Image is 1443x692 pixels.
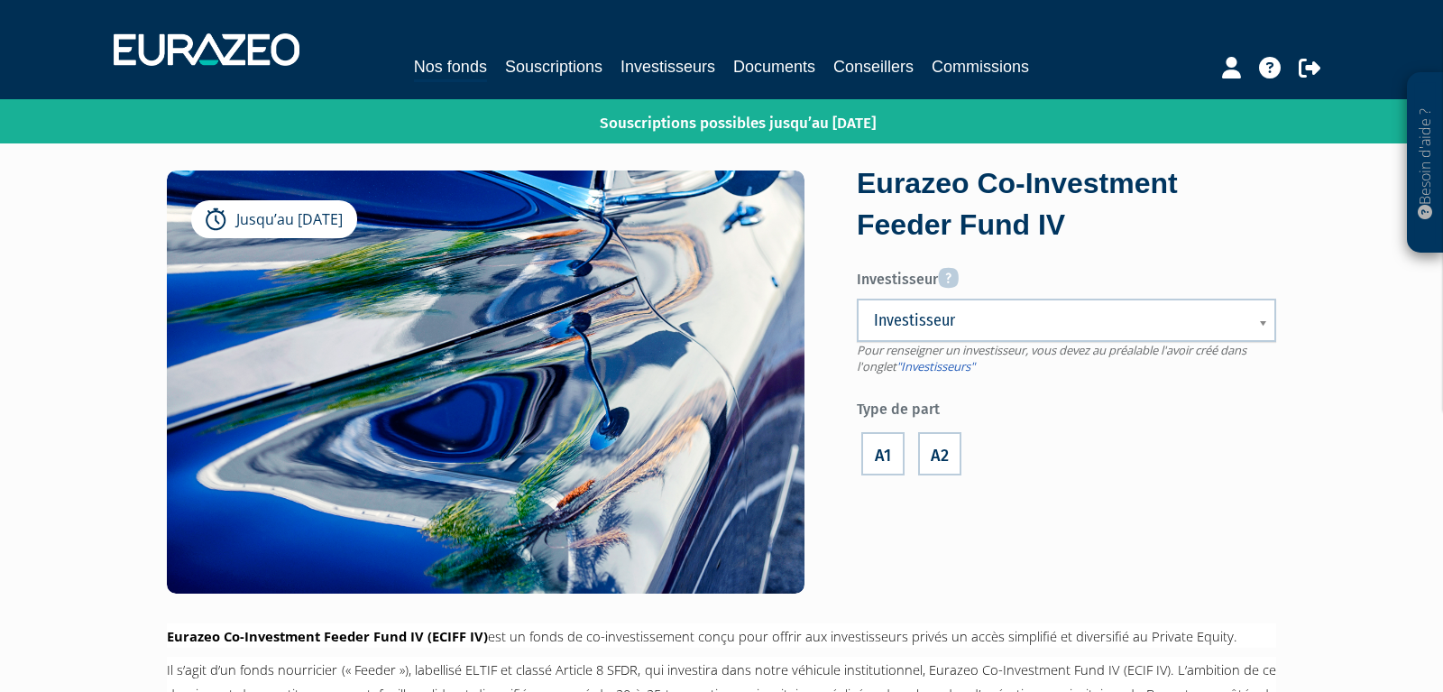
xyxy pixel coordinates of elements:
[833,54,914,79] a: Conseillers
[857,342,1246,375] span: Pour renseigner un investisseur, vous devez au préalable l'avoir créé dans l'onglet
[547,104,876,134] p: Souscriptions possibles jusqu’au [DATE]
[1415,82,1436,245] p: Besoin d'aide ?
[896,358,975,374] a: "Investisseurs"
[857,163,1276,245] div: Eurazeo Co-Investment Feeder Fund IV
[191,200,357,238] div: Jusqu’au [DATE]
[861,432,905,475] label: A1
[918,432,961,475] label: A2
[505,54,602,79] a: Souscriptions
[114,33,299,66] img: 1732889491-logotype_eurazeo_blanc_rvb.png
[620,54,715,79] a: Investisseurs
[857,261,1276,291] label: Investisseur
[488,627,1237,645] span: est un fonds de co-investissement conçu pour offrir aux investisseurs privés un accès simplifié e...
[167,171,804,593] img: Eurazeo Co-Investment Feeder Fund IV
[733,54,815,79] a: Documents
[414,54,487,82] a: Nos fonds
[932,54,1029,79] a: Commissions
[874,309,1236,331] span: Investisseur
[167,627,488,645] span: Eurazeo Co-Investment Feeder Fund IV (ECIFF IV)
[857,393,1276,420] label: Type de part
